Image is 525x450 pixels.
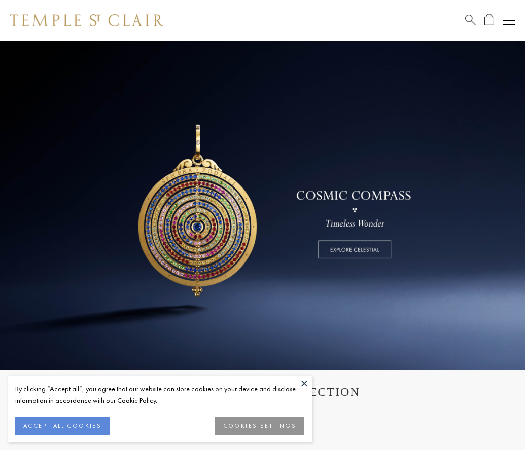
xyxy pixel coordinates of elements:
a: Search [465,14,476,26]
img: Temple St. Clair [10,14,163,26]
button: COOKIES SETTINGS [215,417,304,435]
button: ACCEPT ALL COOKIES [15,417,110,435]
a: Open Shopping Bag [484,14,494,26]
div: By clicking “Accept all”, you agree that our website can store cookies on your device and disclos... [15,383,304,406]
button: Open navigation [503,14,515,26]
